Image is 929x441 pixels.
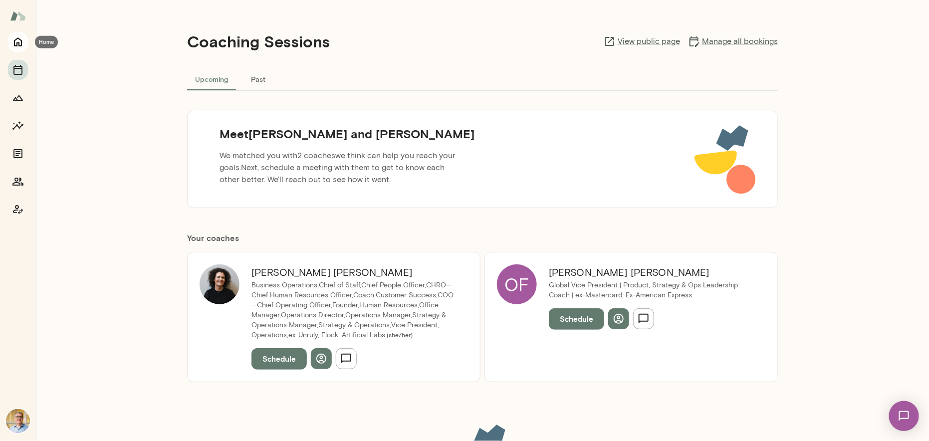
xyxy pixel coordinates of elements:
button: Past [236,67,281,91]
button: Sessions [8,60,28,80]
h6: [PERSON_NAME] [PERSON_NAME] [549,264,753,280]
button: Documents [8,144,28,164]
h4: Coaching Sessions [187,32,330,51]
h5: Meet [PERSON_NAME] and [PERSON_NAME] [212,126,482,142]
h6: Your coach es [187,232,778,244]
button: Schedule [549,308,604,329]
button: Growth Plan [8,88,28,108]
p: We matched you with 2 coaches we think can help you reach your goals. Next, schedule a meeting wi... [212,146,467,190]
button: Coach app [8,200,28,220]
a: View public page [604,35,680,47]
img: meet [694,123,757,196]
p: Business Operations,Chief of Staff,Chief People Officer,CHRO—Chief Human Resources Officer,Coach,... [251,280,456,340]
button: Schedule [251,348,307,369]
button: Members [8,172,28,192]
button: View profile [608,308,629,329]
img: Scott Bowie [6,409,30,433]
div: basic tabs example [187,67,778,91]
span: ( she/her ) [385,331,413,338]
button: Send message [633,308,654,329]
button: View profile [311,348,332,369]
img: Deana Murfitt [200,264,239,304]
img: Mento [10,6,26,25]
button: Upcoming [187,67,236,91]
div: Home [35,36,58,48]
div: OF [497,264,537,304]
p: Global Vice President | Product, Strategy & Ops Leadership Coach | ex-Mastercard, Ex-American Exp... [549,280,753,300]
button: Send message [336,348,357,369]
button: Home [8,32,28,52]
h6: [PERSON_NAME] [PERSON_NAME] [251,264,456,280]
button: Insights [8,116,28,136]
a: Manage all bookings [688,35,778,47]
